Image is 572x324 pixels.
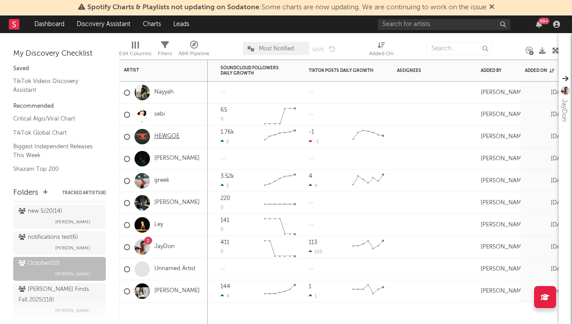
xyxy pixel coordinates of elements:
[481,222,526,229] div: [PERSON_NAME]
[481,288,526,295] div: [PERSON_NAME]
[525,198,569,208] div: [DATE]
[369,38,393,63] div: Added On
[154,243,175,251] a: JayDon
[348,126,388,148] svg: Chart title
[309,173,312,179] div: 4
[489,4,494,11] span: Dismiss
[221,227,224,232] div: 0
[221,196,230,201] div: 220
[13,164,97,174] a: Shazam Top 200
[536,21,542,28] button: 99+
[154,155,200,162] a: [PERSON_NAME]
[559,99,569,122] div: JayDon
[309,183,318,188] div: 4
[259,46,294,52] span: Most Notified
[260,170,300,192] svg: Chart title
[260,236,300,258] svg: Chart title
[369,49,393,59] div: Added On
[348,280,388,302] svg: Chart title
[481,155,526,162] div: [PERSON_NAME]
[158,49,172,59] div: Filters
[119,38,151,63] div: Edit Columns
[525,286,569,297] div: [DATE]
[179,49,209,59] div: A&R Pipeline
[71,15,137,33] a: Discovery Assistant
[426,42,493,55] input: Search...
[167,15,195,33] a: Leads
[221,183,229,188] div: 2
[154,199,200,207] a: [PERSON_NAME]
[13,188,38,198] div: Folders
[525,264,569,275] div: [DATE]
[260,104,300,126] svg: Chart title
[481,177,526,185] div: [PERSON_NAME]
[55,243,90,253] span: [PERSON_NAME]
[137,15,167,33] a: Charts
[481,244,526,251] div: [PERSON_NAME]
[221,139,229,144] div: 2
[329,45,336,53] button: Undo the changes to the current view.
[154,221,163,229] a: Ley
[260,214,300,236] svg: Chart title
[13,142,97,160] a: Biggest Independent Releases This Week
[309,68,375,73] div: TikTok Posts Daily Growth
[309,249,322,255] div: 105
[13,101,106,112] div: Recommended
[309,284,311,290] div: 1
[525,220,569,230] div: [DATE]
[481,111,526,118] div: [PERSON_NAME]
[154,111,165,118] a: sebi
[260,192,300,214] svg: Chart title
[221,117,224,122] div: 0
[525,68,556,73] div: Added On
[221,218,229,223] div: 141
[221,173,234,179] div: 3.52k
[260,126,300,148] svg: Chart title
[13,49,106,59] div: My Discovery Checklist
[309,129,314,135] div: -1
[221,249,224,254] div: 0
[481,68,503,73] div: Added By
[221,65,287,76] div: SoundCloud Followers Daily Growth
[221,129,234,135] div: 1.76k
[28,15,71,33] a: Dashboard
[13,231,106,255] a: notifications test(6)[PERSON_NAME]
[154,89,174,96] a: Nayyah
[538,18,550,24] div: 99 +
[348,170,388,192] svg: Chart title
[119,49,151,59] div: Edit Columns
[13,128,97,138] a: TikTok Global Chart
[13,205,106,229] a: new 5/20(14)[PERSON_NAME]
[309,240,317,245] div: 113
[525,132,569,142] div: [DATE]
[13,257,106,281] a: October(10)[PERSON_NAME]
[378,19,510,30] input: Search for artists
[13,76,97,94] a: TikTok Videos Discovery Assistant
[309,139,319,144] div: -1
[154,287,200,295] a: [PERSON_NAME]
[13,283,106,317] a: [PERSON_NAME] Finds Fall 2025(118)[PERSON_NAME]
[397,68,459,73] div: Assignees
[221,284,230,290] div: 144
[55,305,90,316] span: [PERSON_NAME]
[179,38,209,63] div: A&R Pipeline
[87,4,259,11] span: Spotify Charts & Playlists not updating on Sodatone
[158,38,172,63] div: Filters
[260,280,300,302] svg: Chart title
[348,236,388,258] svg: Chart title
[87,4,486,11] span: : Some charts are now updating. We are continuing to work on the issue
[481,200,526,207] div: [PERSON_NAME]
[13,64,106,74] div: Saved
[124,68,190,73] div: Artist
[481,89,526,96] div: [PERSON_NAME]
[13,114,97,124] a: Critical Algo/Viral Chart
[55,269,90,279] span: [PERSON_NAME]
[525,87,569,98] div: [DATE]
[481,133,526,140] div: [PERSON_NAME]
[154,133,179,140] a: HEWGOE
[525,176,569,186] div: [DATE]
[221,240,229,245] div: 411
[525,154,569,164] div: [DATE]
[221,107,227,113] div: 65
[481,266,526,273] div: [PERSON_NAME]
